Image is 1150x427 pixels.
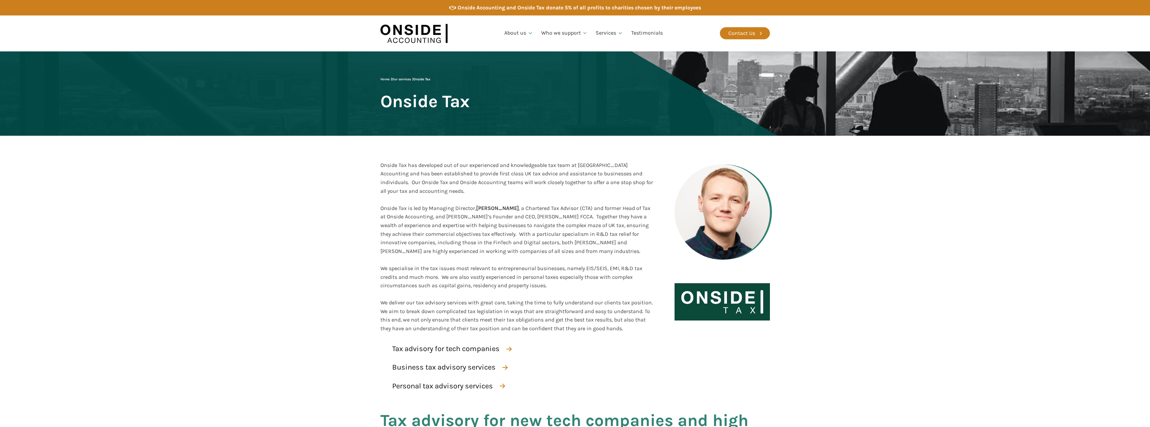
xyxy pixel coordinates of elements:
[380,20,448,46] img: Onside Accounting
[728,29,755,38] div: Contact Us
[380,204,653,256] div: [PERSON_NAME]
[592,22,627,45] a: Services
[384,379,511,394] a: Personal tax advisory services
[413,77,430,81] span: Onside Tax
[627,22,667,45] a: Testimonials
[384,360,514,375] a: Business tax advisory services
[380,205,650,254] span: , a Chartered Tax Advisor (CTA) and former Head of Tax at Onside Accounting, and [PERSON_NAME]’s ...
[380,205,476,211] span: Onside Tax is led by Managing Director,
[392,77,411,81] a: Our services
[380,77,389,81] a: Home
[458,3,701,12] div: Onside Accounting and Onside Tax donate 5% of all profits to charities chosen by their employees
[720,27,770,39] a: Contact Us
[384,341,518,356] a: Tax advisory for tech companies
[380,77,430,81] span: | |
[392,380,493,392] div: Personal tax advisory services
[380,92,470,111] span: Onside Tax
[380,162,653,194] span: Onside Tax has developed out of our experienced and knowledgeable tax team at [GEOGRAPHIC_DATA] A...
[392,343,500,355] div: Tax advisory for tech companies
[380,265,642,289] span: We specialise in the tax issues most relevant to entrepreneurial businesses, namely EIS/SEIS, EMI...
[537,22,592,45] a: Who we support
[392,361,496,373] div: Business tax advisory services
[500,22,537,45] a: About us
[380,299,653,332] span: We deliver our tax advisory services with great care, taking the time to fully understand our cli...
